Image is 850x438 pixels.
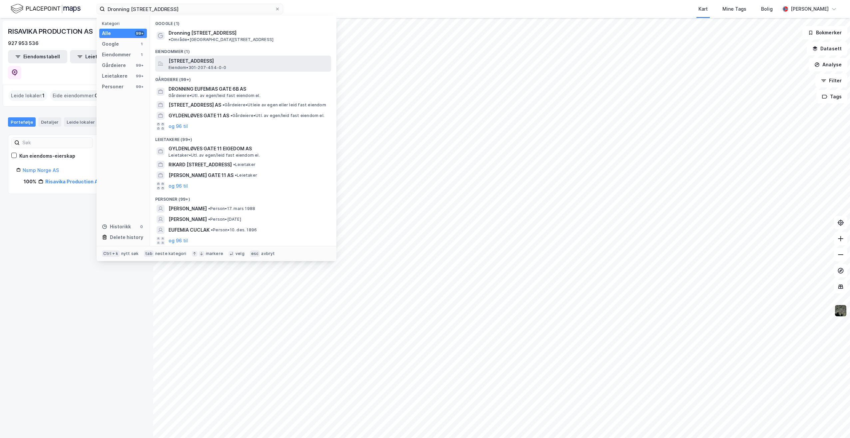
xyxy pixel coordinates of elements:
[150,191,336,203] div: Personer (99+)
[169,226,210,234] span: EUFEMIA CUCLAK
[139,224,144,229] div: 0
[102,21,147,26] div: Kategori
[208,206,210,211] span: •
[8,90,47,101] div: Leide lokaler :
[135,63,144,68] div: 99+
[169,145,328,153] span: GYLDENLØVES GATE 11 EIGEDOM AS
[222,102,326,108] span: Gårdeiere • Utleie av egen eller leid fast eiendom
[169,112,229,120] span: GYLDENLØVES GATE 11 AS
[802,26,847,39] button: Bokmerker
[11,3,81,15] img: logo.f888ab2527a4732fd821a326f86c7f29.svg
[102,40,119,48] div: Google
[102,61,126,69] div: Gårdeiere
[169,29,236,37] span: Dronning [STREET_ADDRESS]
[150,16,336,28] div: Google (1)
[169,122,188,130] button: og 96 til
[169,205,207,213] span: [PERSON_NAME]
[8,26,94,37] div: RISAVIKA PRODUCTION AS
[816,90,847,103] button: Tags
[169,93,260,98] span: Gårdeiere • Utl. av egen/leid fast eiendom el.
[150,72,336,84] div: Gårdeiere (99+)
[38,117,61,127] div: Detaljer
[208,217,241,222] span: Person • [DATE]
[169,215,207,223] span: [PERSON_NAME]
[50,90,101,101] div: Eide eiendommer :
[235,173,257,178] span: Leietaker
[815,74,847,87] button: Filter
[169,153,260,158] span: Leietaker • Utl. av egen/leid fast eiendom el.
[155,251,187,256] div: neste kategori
[105,4,275,14] input: Søk på adresse, matrikkel, gårdeiere, leietakere eller personer
[139,52,144,57] div: 1
[8,50,67,63] button: Eiendomstabell
[235,251,244,256] div: velg
[95,92,98,100] span: 0
[102,72,128,80] div: Leietakere
[24,178,36,186] div: 100%
[19,152,75,160] div: Kun eiendoms-eierskap
[135,84,144,89] div: 99+
[23,167,59,173] a: Nsmp Norge AS
[261,251,275,256] div: avbryt
[222,102,224,107] span: •
[206,251,223,256] div: markere
[144,250,154,257] div: tab
[45,179,101,184] a: Risavika Production AS
[96,119,103,125] div: 1
[208,217,210,222] span: •
[169,85,328,93] span: DRONNING EUFEMIAS GATE 6B AS
[817,406,850,438] iframe: Chat Widget
[102,223,131,231] div: Historikk
[722,5,746,13] div: Mine Tags
[211,227,213,232] span: •
[169,65,226,70] span: Eiendom • 301-207-454-0-0
[135,73,144,79] div: 99+
[834,304,847,317] img: 9k=
[70,50,129,63] button: Leietakertabell
[20,138,93,148] input: Søk
[809,58,847,71] button: Analyse
[235,173,237,178] span: •
[64,117,106,127] div: Leide lokaler
[169,101,221,109] span: [STREET_ADDRESS] AS
[169,182,188,190] button: og 96 til
[102,83,124,91] div: Personer
[169,37,171,42] span: •
[169,57,328,65] span: [STREET_ADDRESS]
[135,31,144,36] div: 99+
[8,39,39,47] div: 927 953 536
[169,171,233,179] span: [PERSON_NAME] GATE 11 AS
[139,41,144,47] div: 1
[761,5,773,13] div: Bolig
[250,250,260,257] div: esc
[169,161,232,169] span: RIKARD [STREET_ADDRESS]
[211,227,257,233] span: Person • 10. des. 1896
[208,206,255,211] span: Person • 17. mars 1988
[8,117,36,127] div: Portefølje
[233,162,255,167] span: Leietaker
[233,162,235,167] span: •
[102,29,111,37] div: Alle
[42,92,45,100] span: 1
[150,44,336,56] div: Eiendommer (1)
[169,37,273,42] span: Område • [GEOGRAPHIC_DATA][STREET_ADDRESS]
[102,51,131,59] div: Eiendommer
[230,113,232,118] span: •
[230,113,324,118] span: Gårdeiere • Utl. av egen/leid fast eiendom el.
[698,5,708,13] div: Kart
[169,237,188,245] button: og 96 til
[150,132,336,144] div: Leietakere (99+)
[791,5,829,13] div: [PERSON_NAME]
[121,251,139,256] div: nytt søk
[110,233,143,241] div: Delete history
[807,42,847,55] button: Datasett
[102,250,120,257] div: Ctrl + k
